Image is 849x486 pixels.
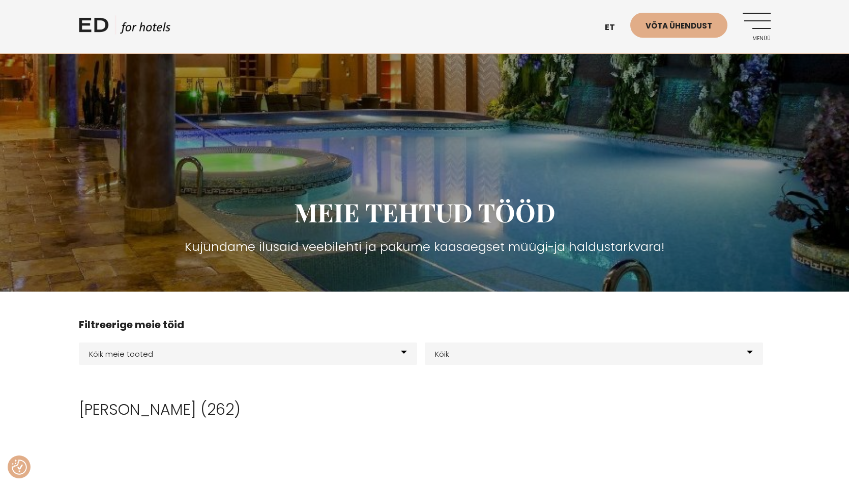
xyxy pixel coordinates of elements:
h3: Kujundame ilusaid veebilehti ja pakume kaasaegset müügi-ja haldustarkvara! [79,238,771,256]
a: Võta ühendust [630,13,727,38]
h4: Filtreerige meie töid [79,317,771,332]
img: Revisit consent button [12,460,27,475]
a: et [600,15,630,40]
button: Nõusolekueelistused [12,460,27,475]
span: MEIE TEHTUD TÖÖD [294,195,555,229]
a: ED HOTELS [79,15,170,41]
h2: [PERSON_NAME] (262) [79,401,771,419]
a: Menüü [743,13,771,41]
span: Menüü [743,36,771,42]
